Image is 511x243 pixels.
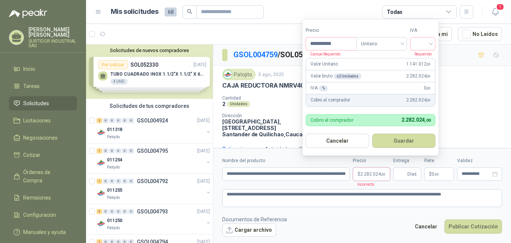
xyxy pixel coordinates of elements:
span: Negociaciones [23,134,58,142]
img: Company Logo [97,219,105,228]
a: Cotizar [9,148,77,162]
img: Company Logo [97,189,105,198]
p: [DATE] [197,178,210,185]
span: Días [407,168,417,180]
div: 0 [122,118,128,123]
a: Tareas [9,79,77,93]
a: Negociaciones [9,131,77,145]
div: x 2 Unidades [334,73,361,79]
label: IVA [410,27,435,34]
span: ,00 [426,74,431,78]
p: 5 ago, 2025 [258,71,284,78]
button: Guardar [372,134,436,148]
button: No Leídos [458,27,502,41]
p: [GEOGRAPHIC_DATA], [STREET_ADDRESS] Santander de Quilichao , Cauca [222,118,305,137]
p: GSOL004793 [137,209,168,214]
span: ,00 [426,86,431,90]
a: Solicitudes [9,96,77,110]
div: 1 [97,179,102,184]
p: Patojito [107,134,120,140]
div: Solicitudes de nuevos compradoresPor cotizarSOL052330[DATE] TUBO CUADRADO INOX 1.1/2"X 1.1/2" X 6... [86,45,213,99]
p: 2 [222,101,226,107]
p: Valor bruto [310,73,361,80]
div: Unidades [227,101,250,107]
span: Manuales y ayuda [23,228,66,236]
div: Solicitudes de tus compradores [86,99,213,113]
a: 1 0 0 0 0 0 GSOL004792[DATE] Company Logo011255Patojito [97,177,211,201]
p: 011318 [107,126,122,133]
div: 0 [109,209,115,214]
span: Inicio [23,65,35,73]
p: Requerido [410,51,432,57]
p: [DATE] [197,148,210,155]
p: GSOL004792 [137,179,168,184]
button: Solicitudes de nuevos compradores [89,48,210,53]
a: Órdenes de Compra [9,165,77,188]
label: Nombre del producto [222,157,350,164]
span: ,00 [426,62,431,66]
div: 5 [97,209,102,214]
span: 1 [496,3,504,10]
div: 0 [103,179,108,184]
h1: Mis solicitudes [111,6,159,17]
div: 0 [109,148,115,154]
span: Órdenes de Compra [23,168,70,185]
button: Cancelar [306,134,369,148]
div: 0 [122,209,128,214]
img: Company Logo [97,128,105,137]
p: Patojito [107,195,120,201]
p: Incorrecto [353,181,374,188]
div: 1 [97,148,102,154]
a: Remisiones [9,191,77,205]
button: 1 [489,5,502,19]
span: 68 [165,7,177,16]
p: / SOL051178 [233,49,320,61]
p: GSOL004924 [137,118,168,123]
div: Patojito [222,69,255,80]
div: 0 [116,179,121,184]
div: 0 [103,148,108,154]
span: Remisiones [23,194,51,202]
div: 2 [97,118,102,123]
p: [PERSON_NAME] [PERSON_NAME] [28,27,77,37]
div: % [319,85,328,91]
p: Patojito [107,164,120,170]
span: 1.141.012 [406,61,431,68]
div: 0 [122,148,128,154]
span: Licitaciones [23,116,51,125]
span: 0 [424,85,431,92]
span: ,00 [426,98,431,102]
a: Inicio [9,62,77,76]
label: Flete [424,157,454,164]
span: Solicitudes [23,99,49,107]
button: Publicar Cotización [444,219,502,234]
span: 2.282.024 [401,117,431,123]
p: 011250 [107,217,122,224]
p: 011254 [107,157,122,164]
a: Licitaciones [9,113,77,128]
img: Company Logo [97,158,105,167]
p: Patojito [107,225,120,231]
label: Validez [457,157,502,164]
p: [DATE] [197,208,210,215]
span: 0 [432,172,439,176]
span: Cotizar [23,151,40,159]
p: 011255 [107,187,122,194]
label: Entrega [393,157,421,164]
p: CAJA REDUCTORA NMRV40 100 63B14 [222,82,335,89]
span: Configuración [23,211,56,219]
span: 2.282.024 [406,73,431,80]
p: IVA [310,85,328,92]
div: 0 [116,118,121,123]
div: 0 [128,148,134,154]
p: $ 0,00 [424,167,454,181]
p: Cantidad [222,95,320,101]
p: GSOL004795 [137,148,168,154]
a: 2 0 0 0 0 0 GSOL004924[DATE] Company Logo011318Patojito [97,116,211,140]
span: 2.282.024 [360,172,385,176]
div: 0 [128,179,134,184]
label: Precio [306,27,357,34]
p: Valor Unitario [310,61,338,68]
div: 0 [109,179,115,184]
div: Comentarios [299,145,330,153]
